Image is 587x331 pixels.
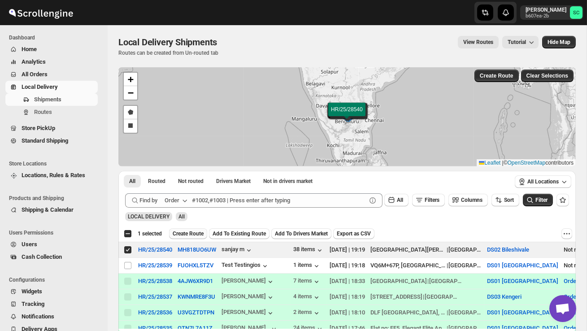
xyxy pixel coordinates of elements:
button: Sort [491,194,519,206]
button: Columns [448,194,488,206]
span: Clear Selections [526,72,568,79]
div: [DATE] | 18:19 [330,292,365,301]
button: Order [159,193,195,208]
img: Marker [342,112,356,122]
span: Sanjay chetri [570,6,583,19]
text: SC [573,10,579,16]
input: #1002,#1003 | Press enter after typing [192,193,366,208]
button: Test Testingios [222,261,270,270]
button: All Orders [5,68,98,81]
button: Map action label [542,36,576,48]
span: Products and Shipping [9,195,101,202]
span: Home [22,46,37,52]
button: More actions [561,228,572,239]
button: Widgets [5,285,98,298]
span: Sort [504,197,514,203]
div: [GEOGRAPHIC_DATA] [425,292,458,301]
button: 38 items [293,246,324,255]
img: Marker [342,111,355,121]
img: Marker [340,112,354,122]
span: Local Delivery Shipments [118,37,217,48]
button: FUOHXL5TZV [178,262,213,269]
div: VQ6M+67P, [GEOGRAPHIC_DATA], [GEOGRAPHIC_DATA], [GEOGRAPHIC_DATA], [GEOGRAPHIC_DATA], 562125 [370,261,447,270]
a: Zoom out [124,86,137,100]
span: Not in drivers market [263,178,313,185]
span: Create Route [480,72,513,79]
button: User menu [520,5,583,20]
button: Notifications [5,310,98,323]
button: DS01 [GEOGRAPHIC_DATA] [487,262,558,269]
div: 1 items [293,261,321,270]
button: DS01 [GEOGRAPHIC_DATA] [487,278,558,284]
a: Draw a polygon [124,106,137,119]
span: Standard Shipping [22,137,68,144]
div: HR/25/28538 [138,278,172,284]
div: [GEOGRAPHIC_DATA][PERSON_NAME], Byatarayanapura [370,245,447,254]
span: All [178,213,185,220]
div: HR/25/28536 [138,309,172,316]
button: Add To Existing Route [209,228,270,239]
button: Routes [5,106,98,118]
button: Create Route [474,70,519,82]
div: Order [165,196,179,205]
span: Tracking [22,301,44,307]
button: Export as CSV [333,228,374,239]
span: Add To Existing Route [213,230,266,237]
span: Local Delivery [22,83,58,90]
div: [DATE] | 19:19 [330,245,365,254]
img: ScrollEngine [7,1,74,24]
button: Shipping & Calendar [5,204,98,216]
span: Find by [139,196,157,205]
div: | [370,308,482,317]
span: Store PickUp [22,125,55,131]
span: | [502,160,504,166]
span: View Routes [463,39,493,46]
button: Clear Selections [521,70,574,82]
span: Shipping & Calendar [22,206,74,213]
p: b607ea-2b [526,13,566,19]
div: [STREET_ADDRESS] [370,292,422,301]
button: [PERSON_NAME] [222,293,275,302]
div: [DATE] | 18:33 [330,277,365,286]
span: + [128,74,134,85]
span: Locations, Rules & Rates [22,172,85,179]
p: Routes can be created from Un-routed tab [118,49,221,57]
img: Marker [341,110,354,120]
span: Create Route [173,230,204,237]
span: Routes [34,109,52,115]
button: sanjay m [222,246,253,255]
button: HR/25/28537 [138,293,172,300]
a: Zoom in [124,73,137,86]
a: Draw a rectangle [124,119,137,133]
button: All Locations [515,175,571,188]
button: Filter [523,194,553,206]
button: MH818UO6UW [178,246,216,253]
button: [PERSON_NAME] [222,309,275,318]
div: [GEOGRAPHIC_DATA] [429,277,462,286]
button: Shipments [5,93,98,106]
span: Add To Drivers Market [275,230,328,237]
span: All [129,178,135,185]
div: HR/25/28540 [138,246,172,253]
button: All [384,194,409,206]
div: © contributors [477,159,576,167]
div: [PERSON_NAME].. [222,324,270,331]
span: LOCAL DELIVERY [128,213,170,220]
div: [GEOGRAPHIC_DATA] [448,261,482,270]
button: Users [5,238,98,251]
button: U3VGZTDTPN [178,309,214,316]
div: Open chat [549,295,576,322]
span: All Orders [22,71,48,78]
span: All [397,197,403,203]
span: Hide Map [548,39,570,46]
span: Store Locations [9,160,101,167]
span: Filter [535,197,548,203]
img: Marker [340,111,354,121]
div: [GEOGRAPHIC_DATA] [370,277,427,286]
button: HR/25/28539 [138,262,172,269]
button: Cash Collection [5,251,98,263]
button: Claimable [211,175,256,187]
